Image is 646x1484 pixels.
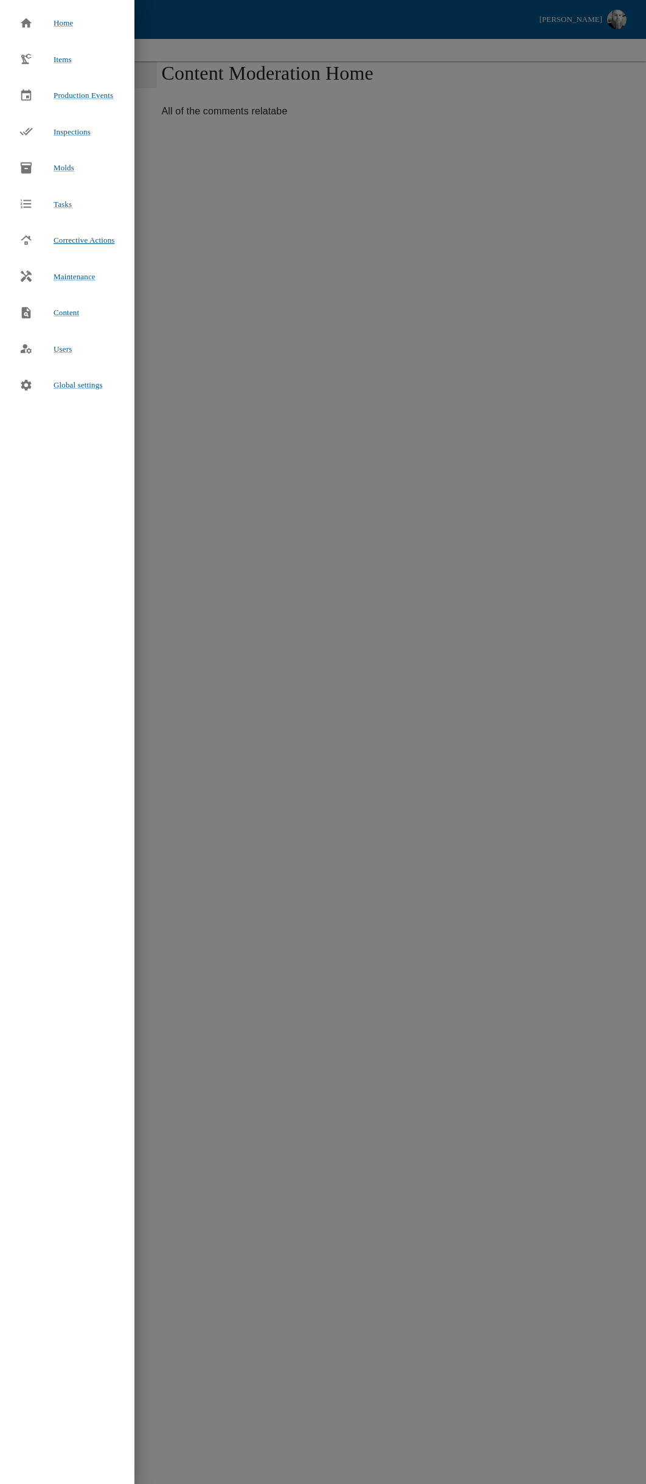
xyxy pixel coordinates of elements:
span: Production Events [54,91,113,100]
span: Corrective Actions [54,235,115,245]
span: Home [54,17,73,29]
a: Home [10,10,83,37]
a: Users [10,336,82,363]
span: Users [54,344,72,354]
a: Maintenance [10,263,105,290]
a: Production Events [10,82,123,109]
a: Content [10,299,89,326]
span: Content [54,307,79,319]
span: Tasks [54,198,72,211]
a: Corrective Actions [10,227,125,254]
a: Items [10,46,82,73]
a: Global settings [10,372,113,399]
span: Molds [54,163,74,172]
span: Items [54,55,72,64]
a: Molds [10,155,84,181]
a: Inspections [10,119,100,145]
span: Global settings [54,379,103,391]
a: Tasks [10,191,82,218]
span: Inspections [54,127,91,136]
span: Maintenance [54,271,96,283]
